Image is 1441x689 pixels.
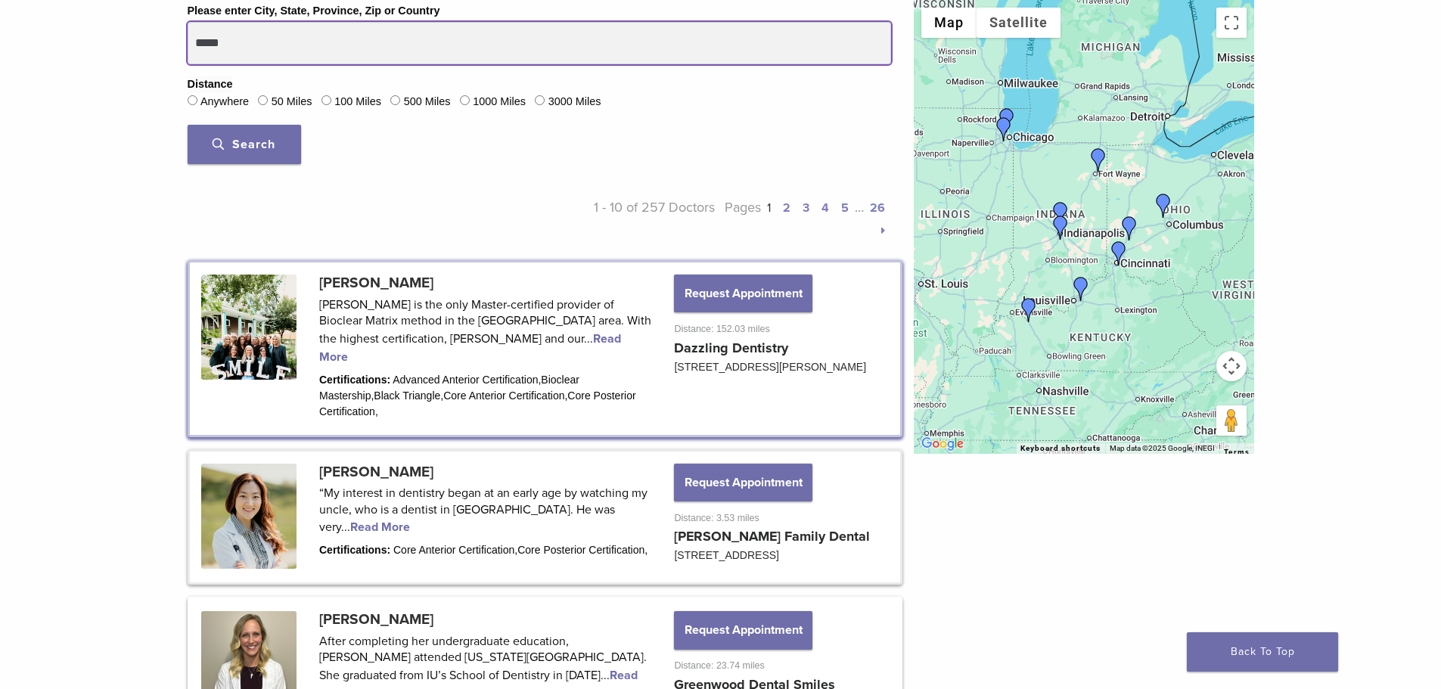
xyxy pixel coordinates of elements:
p: Pages [715,196,891,241]
button: Keyboard shortcuts [1020,443,1101,454]
a: 1 [767,200,771,216]
div: Dr. Alyssa Fisher [1086,148,1110,172]
a: 3 [803,200,809,216]
button: Show street map [921,8,977,38]
div: LegacyFamilyDental [1151,194,1175,218]
button: Drag Pegman onto the map to open Street View [1216,405,1247,436]
div: Dr. Mansi Raina [995,108,1019,132]
div: Dr. Jiyun Thompson [1048,202,1073,226]
a: 26 [870,200,885,216]
div: Dr. Brittany McKinley [1017,298,1041,322]
a: Open this area in Google Maps (opens a new window) [918,434,967,454]
span: Map data ©2025 Google, INEGI [1110,444,1215,452]
p: 1 - 10 of 257 Doctors [539,196,716,241]
div: Dr. Tina Lefta [1069,277,1093,301]
label: 500 Miles [404,94,451,110]
a: 4 [821,200,829,216]
button: Request Appointment [674,464,812,501]
div: Dr. Jillian Samela [1048,216,1073,240]
button: Request Appointment [674,611,812,649]
button: Request Appointment [674,275,812,312]
label: Please enter City, State, Province, Zip or Country [188,3,440,20]
label: 50 Miles [272,94,312,110]
button: Toggle fullscreen view [1216,8,1247,38]
button: Map camera controls [1216,351,1247,381]
span: … [855,199,864,216]
label: 100 Miles [334,94,381,110]
button: Show satellite imagery [977,8,1061,38]
a: 2 [783,200,790,216]
legend: Distance [188,76,233,93]
div: Dr. Angela Arlinghaus [1107,241,1131,265]
span: Search [213,137,275,152]
label: 1000 Miles [473,94,526,110]
a: 5 [841,200,849,216]
label: Anywhere [200,94,249,110]
button: Search [188,125,301,164]
img: Google [918,434,967,454]
label: 3000 Miles [548,94,601,110]
div: Dr. Anna McGuire [1117,216,1141,241]
a: Back To Top [1187,632,1338,672]
a: Terms (opens in new tab) [1224,448,1250,457]
div: Dr. Margaret Radziszewski [992,117,1016,141]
